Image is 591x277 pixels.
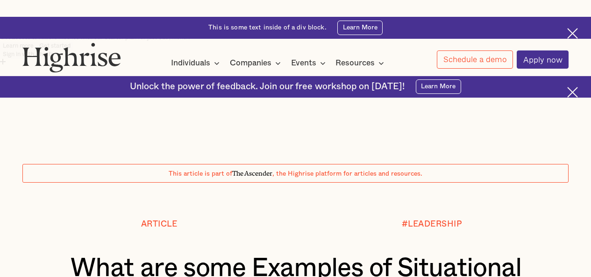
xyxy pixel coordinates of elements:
[335,57,387,69] div: Resources
[208,23,327,32] div: This is some text inside of a div block.
[232,168,272,176] span: The Ascender
[337,21,383,35] a: Learn More
[437,50,513,69] a: Schedule a demo
[402,220,463,229] div: #LEADERSHIP
[171,57,222,69] div: Individuals
[230,57,284,69] div: Companies
[517,50,569,69] a: Apply now
[567,28,578,39] img: Cross icon
[230,57,271,69] div: Companies
[416,79,461,94] a: Learn More
[272,170,422,177] span: , the Highrise platform for articles and resources.
[291,57,316,69] div: Events
[130,81,405,92] div: Unlock the power of feedback. Join our free workshop on [DATE]!
[291,57,328,69] div: Events
[567,87,578,98] img: Cross icon
[22,43,121,72] img: Highrise logo
[169,170,232,177] span: This article is part of
[171,57,210,69] div: Individuals
[141,220,178,229] div: Article
[335,57,375,69] div: Resources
